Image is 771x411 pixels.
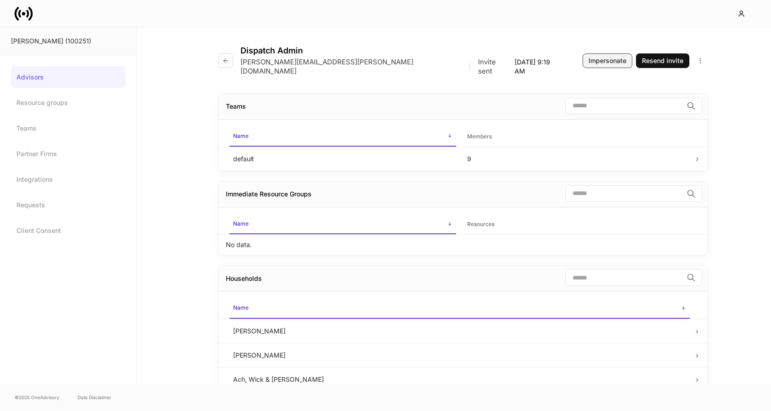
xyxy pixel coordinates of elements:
[11,37,125,46] div: [PERSON_NAME] (100251)
[467,132,492,141] h6: Members
[233,303,249,312] h6: Name
[469,62,471,71] p: |
[226,147,460,171] td: default
[583,53,632,68] button: Impersonate
[229,127,456,147] span: Name
[226,367,693,391] td: Ach, Wick & [PERSON_NAME]
[240,58,462,76] p: [PERSON_NAME][EMAIL_ADDRESS][PERSON_NAME][DOMAIN_NAME]
[233,132,249,140] h6: Name
[642,56,683,65] div: Resend invite
[589,56,626,65] div: Impersonate
[11,92,125,114] a: Resource groups
[226,102,246,111] div: Teams
[226,190,312,199] div: Immediate Resource Groups
[233,219,249,228] h6: Name
[11,117,125,139] a: Teams
[464,127,690,146] span: Members
[11,194,125,216] a: Requests
[464,215,690,234] span: Resources
[11,66,125,88] a: Advisors
[226,274,262,283] div: Households
[226,240,252,249] p: No data.
[478,58,511,76] p: Invite sent
[229,215,456,234] span: Name
[15,394,59,401] span: © 2025 OneAdvisory
[11,220,125,242] a: Client Consent
[515,58,561,76] p: [DATE] 9:19 AM
[226,343,693,367] td: [PERSON_NAME]
[467,220,495,228] h6: Resources
[229,299,690,318] span: Name
[78,394,111,401] a: Data Disclaimer
[240,46,561,56] h4: Dispatch Admin
[226,319,693,343] td: [PERSON_NAME]
[11,143,125,165] a: Partner Firms
[11,169,125,190] a: Integrations
[636,53,689,68] button: Resend invite
[460,147,694,171] td: 9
